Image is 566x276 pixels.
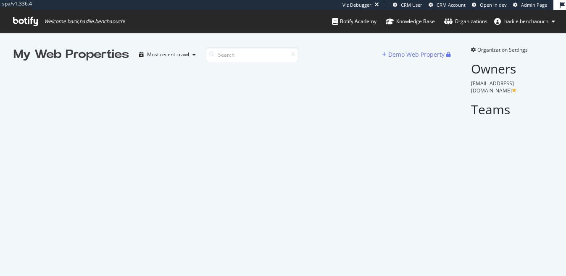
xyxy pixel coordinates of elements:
div: Viz Debugger: [342,2,373,8]
div: Organizations [444,17,487,26]
div: Botify Academy [332,17,376,26]
div: My Web Properties [13,46,129,63]
span: Open in dev [480,2,507,8]
h2: Teams [471,103,553,116]
a: Knowledge Base [386,10,435,33]
a: Botify Academy [332,10,376,33]
span: CRM User [401,2,422,8]
input: Search [206,47,298,62]
span: [EMAIL_ADDRESS][DOMAIN_NAME] [471,80,514,94]
a: CRM User [393,2,422,8]
span: Welcome back, hadile.benchaouch ! [44,18,125,25]
span: CRM Account [437,2,466,8]
a: Open in dev [472,2,507,8]
button: hadile.benchaouch [487,15,562,28]
button: Most recent crawl [136,48,199,61]
span: Admin Page [521,2,547,8]
span: Organization Settings [477,46,528,53]
button: Demo Web Property [382,48,446,61]
div: Demo Web Property [388,50,445,59]
a: Demo Web Property [382,51,446,58]
span: hadile.benchaouch [504,18,548,25]
a: Admin Page [513,2,547,8]
h2: Owners [471,62,553,76]
a: CRM Account [429,2,466,8]
div: Most recent crawl [147,52,189,57]
a: Organizations [444,10,487,33]
div: Knowledge Base [386,17,435,26]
